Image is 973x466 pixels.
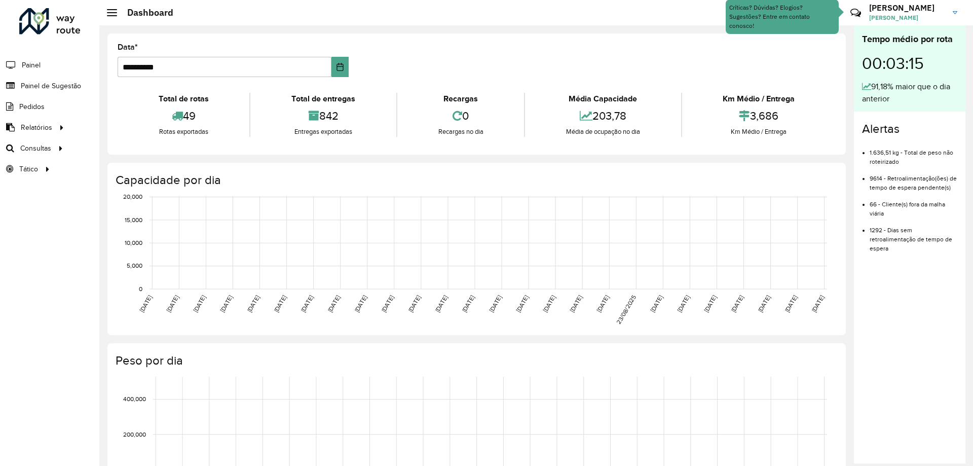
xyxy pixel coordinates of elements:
span: Consultas [20,143,51,154]
text: [DATE] [515,294,530,313]
div: 203,78 [528,105,678,127]
text: [DATE] [407,294,422,313]
text: 15,000 [125,217,142,223]
span: Relatórios [21,122,52,133]
text: 0 [139,285,142,292]
text: [DATE] [353,294,368,313]
text: [DATE] [676,294,691,313]
div: Km Médio / Entrega [685,93,833,105]
div: Recargas [400,93,521,105]
text: [DATE] [488,294,503,313]
div: 00:03:15 [862,46,957,81]
div: Rotas exportadas [120,127,247,137]
li: 9614 - Retroalimentação(ões) de tempo de espera pendente(s) [870,166,957,192]
text: [DATE] [730,294,744,313]
div: 49 [120,105,247,127]
text: [DATE] [434,294,448,313]
div: 842 [253,105,393,127]
text: [DATE] [703,294,718,313]
h3: [PERSON_NAME] [869,3,945,13]
text: [DATE] [246,294,260,313]
text: [DATE] [461,294,475,313]
text: [DATE] [542,294,556,313]
div: 3,686 [685,105,833,127]
text: 5,000 [127,263,142,269]
text: 10,000 [125,239,142,246]
text: 23/08/2025 [615,294,637,326]
text: 200,000 [123,431,146,438]
span: Pedidos [19,101,45,112]
div: Recargas no dia [400,127,521,137]
text: [DATE] [595,294,610,313]
text: [DATE] [273,294,287,313]
a: Contato Rápido [845,2,867,24]
li: 66 - Cliente(s) fora da malha viária [870,192,957,218]
div: 91,18% maior que o dia anterior [862,81,957,105]
text: [DATE] [165,294,180,313]
text: [DATE] [649,294,664,313]
button: Choose Date [331,57,349,77]
text: [DATE] [138,294,153,313]
text: 400,000 [123,396,146,403]
h4: Capacidade por dia [116,173,836,188]
text: 20,000 [123,194,142,200]
div: Km Médio / Entrega [685,127,833,137]
text: [DATE] [300,294,314,313]
text: [DATE] [219,294,234,313]
text: [DATE] [326,294,341,313]
text: [DATE] [757,294,771,313]
span: Painel [22,60,41,70]
span: [PERSON_NAME] [869,13,945,22]
text: [DATE] [569,294,583,313]
span: Painel de Sugestão [21,81,81,91]
div: Total de entregas [253,93,393,105]
li: 1.636,51 kg - Total de peso não roteirizado [870,140,957,166]
div: Média de ocupação no dia [528,127,678,137]
text: [DATE] [380,294,395,313]
div: Entregas exportadas [253,127,393,137]
li: 1292 - Dias sem retroalimentação de tempo de espera [870,218,957,253]
h4: Alertas [862,122,957,136]
h4: Peso por dia [116,353,836,368]
text: [DATE] [810,294,825,313]
div: Média Capacidade [528,93,678,105]
h2: Dashboard [117,7,173,18]
span: Tático [19,164,38,174]
div: Tempo médio por rota [862,32,957,46]
div: 0 [400,105,521,127]
label: Data [118,41,138,53]
div: Total de rotas [120,93,247,105]
text: [DATE] [192,294,207,313]
text: [DATE] [783,294,798,313]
